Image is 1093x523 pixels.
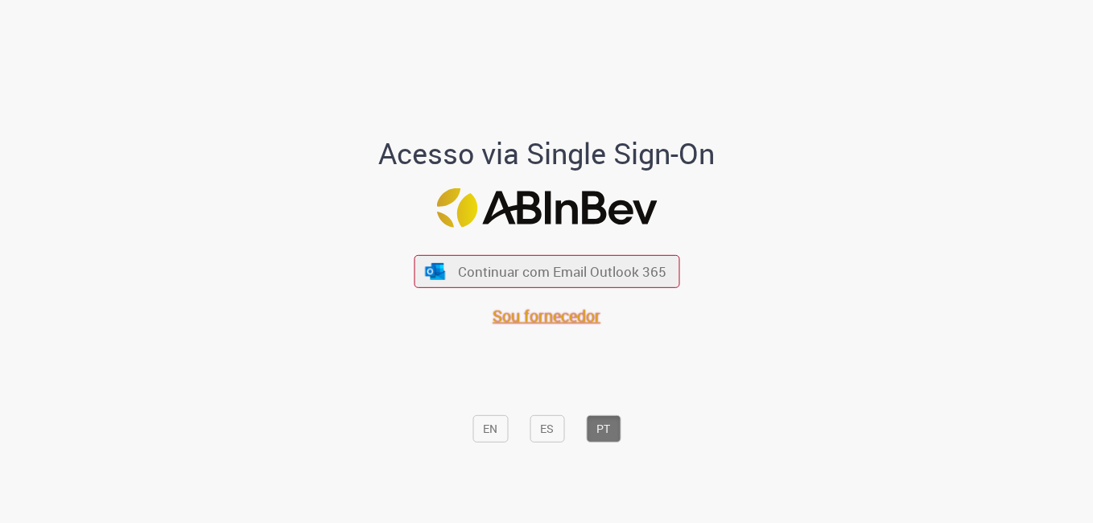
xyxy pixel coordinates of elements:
img: ícone Azure/Microsoft 360 [424,263,447,280]
button: ícone Azure/Microsoft 360 Continuar com Email Outlook 365 [414,255,679,288]
span: Continuar com Email Outlook 365 [458,262,666,281]
button: ES [530,415,564,443]
button: EN [472,415,508,443]
a: Sou fornecedor [493,305,600,327]
img: Logo ABInBev [436,188,657,228]
button: PT [586,415,621,443]
h1: Acesso via Single Sign-On [324,137,770,169]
